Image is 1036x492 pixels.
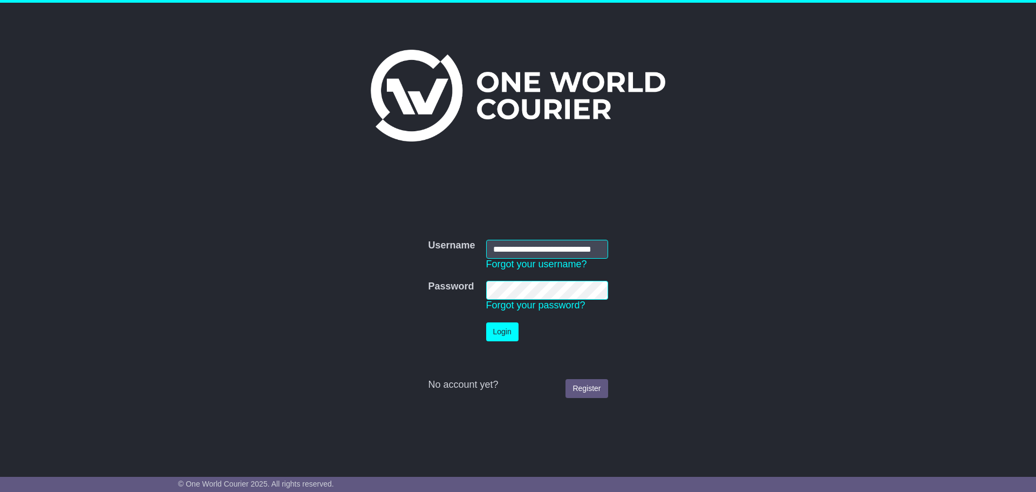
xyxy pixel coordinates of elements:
a: Forgot your username? [486,259,587,269]
a: Register [565,379,608,398]
a: Forgot your password? [486,300,585,311]
div: No account yet? [428,379,608,391]
img: One World [371,50,665,141]
span: © One World Courier 2025. All rights reserved. [178,480,334,488]
label: Password [428,281,474,293]
button: Login [486,322,519,341]
label: Username [428,240,475,252]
